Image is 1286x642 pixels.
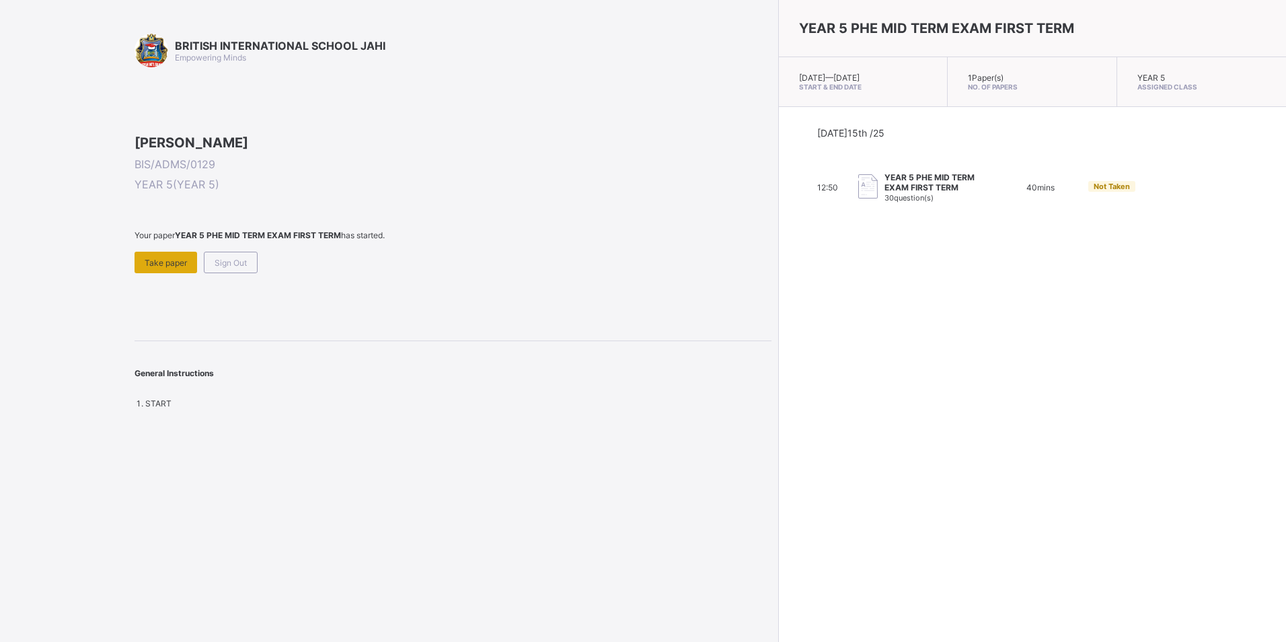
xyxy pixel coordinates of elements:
span: BIS/ADMS/0129 [135,157,771,171]
span: Start & End Date [799,83,927,91]
span: [DATE] — [DATE] [799,73,860,83]
span: 30 question(s) [884,193,934,203]
b: YEAR 5 PHE MID TERM EXAM FIRST TERM [175,230,341,240]
span: [DATE] 15th /25 [817,127,884,139]
span: Take paper [145,258,187,268]
span: Sign Out [215,258,247,268]
span: 12:50 [817,182,838,192]
span: 1 Paper(s) [968,73,1004,83]
span: Empowering Minds [175,52,246,63]
span: No. of Papers [968,83,1096,91]
span: START [145,398,172,408]
img: take_paper.cd97e1aca70de81545fe8e300f84619e.svg [858,174,878,199]
span: Assigned Class [1137,83,1266,91]
span: General Instructions [135,368,214,378]
span: YEAR 5 [1137,73,1165,83]
span: YEAR 5 PHE MID TERM EXAM FIRST TERM [884,172,986,192]
span: BRITISH INTERNATIONAL SCHOOL JAHI [175,39,385,52]
span: [PERSON_NAME] [135,135,771,151]
span: 40 mins [1026,182,1055,192]
span: YEAR 5 ( YEAR 5 ) [135,178,771,191]
span: YEAR 5 PHE MID TERM EXAM FIRST TERM [799,20,1074,36]
span: Your paper has started. [135,230,771,240]
span: Not Taken [1094,182,1130,191]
